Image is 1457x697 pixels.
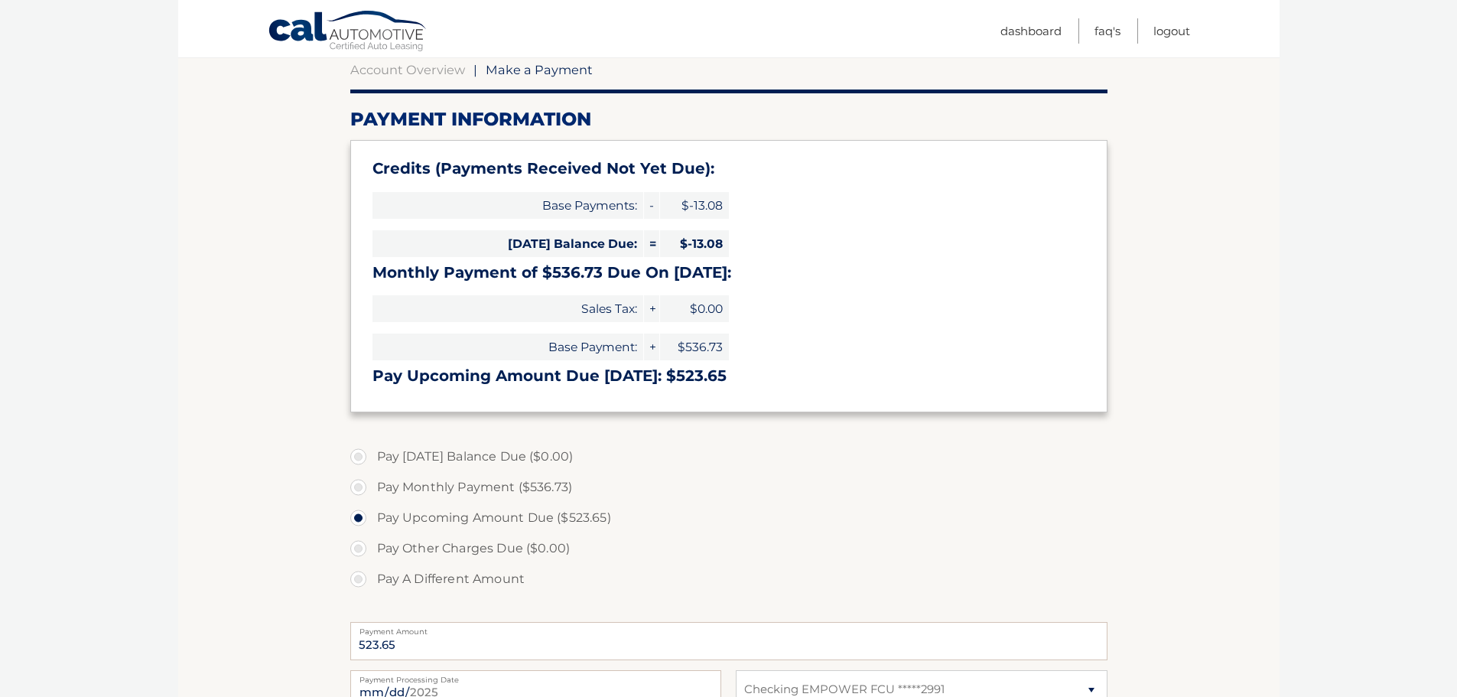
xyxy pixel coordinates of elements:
[644,295,659,322] span: +
[644,334,659,360] span: +
[644,192,659,219] span: -
[660,334,729,360] span: $536.73
[350,472,1107,503] label: Pay Monthly Payment ($536.73)
[372,334,643,360] span: Base Payment:
[1153,18,1190,44] a: Logout
[350,108,1107,131] h2: Payment Information
[372,366,1085,386] h3: Pay Upcoming Amount Due [DATE]: $523.65
[660,295,729,322] span: $0.00
[268,10,428,54] a: Cal Automotive
[350,622,1107,660] input: Payment Amount
[473,62,477,77] span: |
[486,62,593,77] span: Make a Payment
[660,230,729,257] span: $-13.08
[350,564,1107,594] label: Pay A Different Amount
[372,295,643,322] span: Sales Tax:
[350,622,1107,634] label: Payment Amount
[372,192,643,219] span: Base Payments:
[350,533,1107,564] label: Pay Other Charges Due ($0.00)
[644,230,659,257] span: =
[372,263,1085,282] h3: Monthly Payment of $536.73 Due On [DATE]:
[660,192,729,219] span: $-13.08
[350,441,1107,472] label: Pay [DATE] Balance Due ($0.00)
[372,159,1085,178] h3: Credits (Payments Received Not Yet Due):
[1000,18,1062,44] a: Dashboard
[350,62,465,77] a: Account Overview
[350,670,721,682] label: Payment Processing Date
[1094,18,1120,44] a: FAQ's
[350,503,1107,533] label: Pay Upcoming Amount Due ($523.65)
[372,230,643,257] span: [DATE] Balance Due:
